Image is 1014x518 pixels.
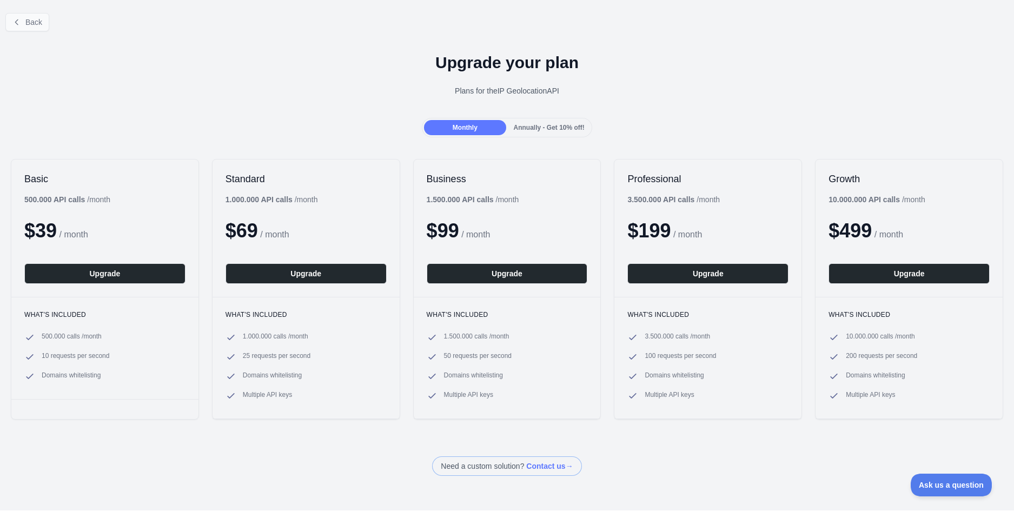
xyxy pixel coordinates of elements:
[427,172,588,185] h2: Business
[627,194,720,205] div: / month
[911,474,992,496] iframe: Toggle Customer Support
[427,195,494,204] b: 1.500.000 API calls
[427,220,459,242] span: $ 99
[627,195,694,204] b: 3.500.000 API calls
[627,172,788,185] h2: Professional
[427,194,519,205] div: / month
[627,220,671,242] span: $ 199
